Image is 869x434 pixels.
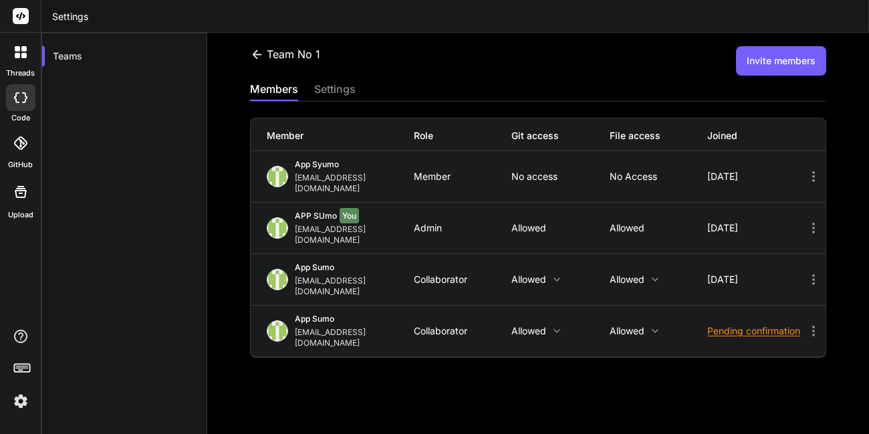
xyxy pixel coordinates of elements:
div: [DATE] [707,171,805,182]
div: Pending confirmation [707,324,805,338]
img: profile_image [267,320,288,342]
span: App Sumo [295,262,334,272]
div: settings [314,81,356,100]
label: Upload [8,209,33,221]
div: Joined [707,129,805,142]
div: [EMAIL_ADDRESS][DOMAIN_NAME] [295,327,414,348]
div: Collaborator [414,274,512,285]
div: Admin [414,223,512,233]
div: Git access [511,129,610,142]
img: settings [9,390,32,413]
div: [DATE] [707,223,805,233]
p: Allowed [511,223,610,233]
div: [DATE] [707,274,805,285]
img: profile_image [267,269,288,290]
label: GitHub [8,159,33,171]
img: profile_image [267,217,288,239]
p: Allowed [511,326,610,336]
p: No access [511,171,610,182]
div: Member [414,171,512,182]
span: App Sumo [295,314,334,324]
p: Allowed [610,274,708,285]
div: [EMAIL_ADDRESS][DOMAIN_NAME] [295,173,414,194]
div: Team No 1 [250,46,320,62]
div: members [250,81,298,100]
div: Member [267,129,414,142]
p: Allowed [511,274,610,285]
p: Allowed [610,223,708,233]
div: [EMAIL_ADDRESS][DOMAIN_NAME] [295,224,414,245]
p: No access [610,171,708,182]
span: App Syumo [295,159,339,169]
div: Collaborator [414,326,512,336]
span: You [340,208,359,223]
p: Allowed [610,326,708,336]
button: Invite members [736,46,826,76]
div: File access [610,129,708,142]
img: profile_image [267,166,288,187]
label: threads [6,68,35,79]
div: Role [414,129,512,142]
div: Teams [42,41,207,71]
div: [EMAIL_ADDRESS][DOMAIN_NAME] [295,276,414,297]
span: APP SUmo [295,211,337,221]
label: code [11,112,30,124]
